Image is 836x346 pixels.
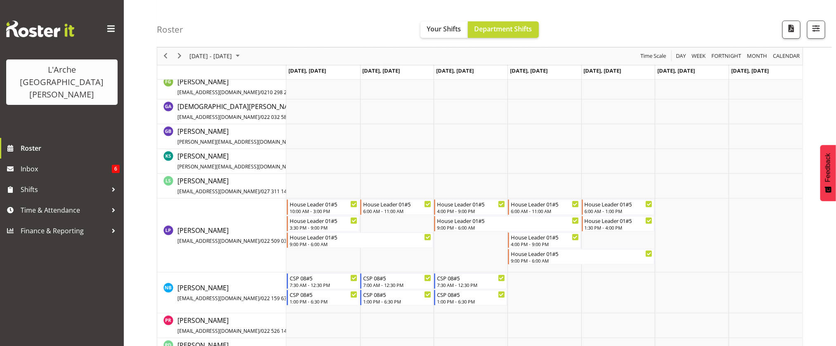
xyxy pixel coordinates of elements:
[508,249,654,265] div: Lydia Peters"s event - House Leader 01#5 Begin From Thursday, August 28, 2025 at 9:00:00 PM GMT+1...
[434,216,581,232] div: Lydia Peters"s event - House Leader 01#5 Begin From Wednesday, August 27, 2025 at 9:00:00 PM GMT+...
[6,21,74,37] img: Rosterit website logo
[261,327,293,334] span: 022 526 1409
[177,152,331,171] span: [PERSON_NAME]
[158,47,172,65] div: previous period
[177,283,293,302] span: [PERSON_NAME]
[772,51,801,62] span: calendar
[177,315,293,335] a: [PERSON_NAME][EMAIL_ADDRESS][DOMAIN_NAME]/022 526 1409
[437,216,579,225] div: House Leader 01#5
[177,77,295,96] span: [PERSON_NAME]
[177,176,293,196] a: [PERSON_NAME][EMAIL_ADDRESS][DOMAIN_NAME]/027 311 1478
[157,75,286,100] td: Faustina Gaensicke resource
[363,208,431,214] div: 6:00 AM - 11:00 AM
[290,224,358,231] div: 3:30 PM - 9:00 PM
[177,327,260,334] span: [EMAIL_ADDRESS][DOMAIN_NAME]
[434,199,507,215] div: Lydia Peters"s event - House Leader 01#5 Begin From Wednesday, August 27, 2025 at 4:00:00 PM GMT+...
[508,199,581,215] div: Lydia Peters"s event - House Leader 01#5 Begin From Thursday, August 28, 2025 at 6:00:00 AM GMT+1...
[290,290,358,299] div: CSP 08#5
[508,232,581,248] div: Lydia Peters"s event - House Leader 01#5 Begin From Thursday, August 28, 2025 at 4:00:00 PM GMT+1...
[585,208,653,214] div: 6:00 AM - 1:00 PM
[177,316,293,335] span: [PERSON_NAME]
[511,249,652,258] div: House Leader 01#5
[782,21,801,39] button: Download a PDF of the roster according to the set date range.
[157,273,286,313] td: Nena Barwell resource
[260,89,261,96] span: /
[287,216,360,232] div: Lydia Peters"s event - House Leader 01#5 Begin From Monday, August 25, 2025 at 3:30:00 PM GMT+12:...
[177,295,260,302] span: [EMAIL_ADDRESS][DOMAIN_NAME]
[21,204,107,216] span: Time & Attendance
[157,100,286,124] td: Gay Andrade resource
[772,51,801,62] button: Month
[437,290,505,299] div: CSP 08#5
[360,199,433,215] div: Lydia Peters"s event - House Leader 01#5 Begin From Tuesday, August 26, 2025 at 6:00:00 AM GMT+12...
[157,124,286,149] td: Gillian Bradshaw resource
[363,298,431,305] div: 1:00 PM - 6:30 PM
[177,127,370,146] span: [PERSON_NAME]
[112,165,120,173] span: 6
[287,199,360,215] div: Lydia Peters"s event - House Leader 01#5 Begin From Monday, August 25, 2025 at 10:00:00 AM GMT+12...
[177,226,293,245] span: [PERSON_NAME]
[363,274,431,282] div: CSP 08#5
[157,25,183,34] h4: Roster
[746,51,769,62] button: Timeline Month
[177,176,293,195] span: [PERSON_NAME]
[261,188,293,195] span: 027 311 1478
[21,225,107,237] span: Finance & Reporting
[585,216,653,225] div: House Leader 01#5
[290,282,358,288] div: 7:30 AM - 12:30 PM
[639,51,668,62] button: Time Scale
[437,298,505,305] div: 1:00 PM - 6:30 PM
[675,51,687,62] span: Day
[437,208,505,214] div: 4:00 PM - 9:00 PM
[657,67,695,74] span: [DATE], [DATE]
[260,295,261,302] span: /
[434,290,507,306] div: Nena Barwell"s event - CSP 08#5 Begin From Wednesday, August 27, 2025 at 1:00:00 PM GMT+12:00 End...
[177,89,260,96] span: [EMAIL_ADDRESS][DOMAIN_NAME]
[157,174,286,199] td: Leanne Smith resource
[807,21,825,39] button: Filter Shifts
[510,67,548,74] span: [DATE], [DATE]
[157,149,286,174] td: Katherine Shaw resource
[177,114,260,121] span: [EMAIL_ADDRESS][DOMAIN_NAME]
[260,237,261,244] span: /
[188,51,243,62] button: August 2025
[290,208,358,214] div: 10:00 AM - 3:00 PM
[360,290,433,306] div: Nena Barwell"s event - CSP 08#5 Begin From Tuesday, August 26, 2025 at 1:00:00 PM GMT+12:00 Ends ...
[363,200,431,208] div: House Leader 01#5
[177,225,293,245] a: [PERSON_NAME][EMAIL_ADDRESS][DOMAIN_NAME]/022 509 0343
[437,224,579,231] div: 9:00 PM - 6:00 AM
[420,21,468,38] button: Your Shifts
[511,257,652,264] div: 9:00 PM - 6:00 AM
[157,199,286,273] td: Lydia Peters resource
[177,126,370,146] a: [PERSON_NAME][PERSON_NAME][EMAIL_ADDRESS][DOMAIN_NAME][PERSON_NAME]
[177,151,331,171] a: [PERSON_NAME][PERSON_NAME][EMAIL_ADDRESS][DOMAIN_NAME]
[21,163,112,175] span: Inbox
[290,233,431,241] div: House Leader 01#5
[290,298,358,305] div: 1:00 PM - 6:30 PM
[260,327,261,334] span: /
[511,208,579,214] div: 6:00 AM - 11:00 AM
[177,283,293,303] a: [PERSON_NAME][EMAIL_ADDRESS][DOMAIN_NAME]/022 159 6313
[21,142,120,154] span: Roster
[174,51,185,62] button: Next
[363,67,400,74] span: [DATE], [DATE]
[288,67,326,74] span: [DATE], [DATE]
[261,114,293,121] span: 022 032 5884
[177,138,337,145] span: [PERSON_NAME][EMAIL_ADDRESS][DOMAIN_NAME][PERSON_NAME]
[187,47,245,65] div: August 25 - 31, 2025
[582,216,655,232] div: Lydia Peters"s event - House Leader 01#5 Begin From Friday, August 29, 2025 at 1:30:00 PM GMT+12:...
[427,24,461,33] span: Your Shifts
[160,51,171,62] button: Previous
[290,216,358,225] div: House Leader 01#5
[434,273,507,289] div: Nena Barwell"s event - CSP 08#5 Begin From Wednesday, August 27, 2025 at 7:30:00 AM GMT+12:00 End...
[360,273,433,289] div: Nena Barwell"s event - CSP 08#5 Begin From Tuesday, August 26, 2025 at 7:00:00 AM GMT+12:00 Ends ...
[261,237,293,244] span: 022 509 0343
[261,89,295,96] span: 0210 298 2818
[287,290,360,306] div: Nena Barwell"s event - CSP 08#5 Begin From Monday, August 25, 2025 at 1:00:00 PM GMT+12:00 Ends A...
[437,200,505,208] div: House Leader 01#5
[157,313,286,338] td: Paige Reynolds resource
[260,188,261,195] span: /
[437,274,505,282] div: CSP 08#5
[731,67,769,74] span: [DATE], [DATE]
[437,282,505,288] div: 7:30 AM - 12:30 PM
